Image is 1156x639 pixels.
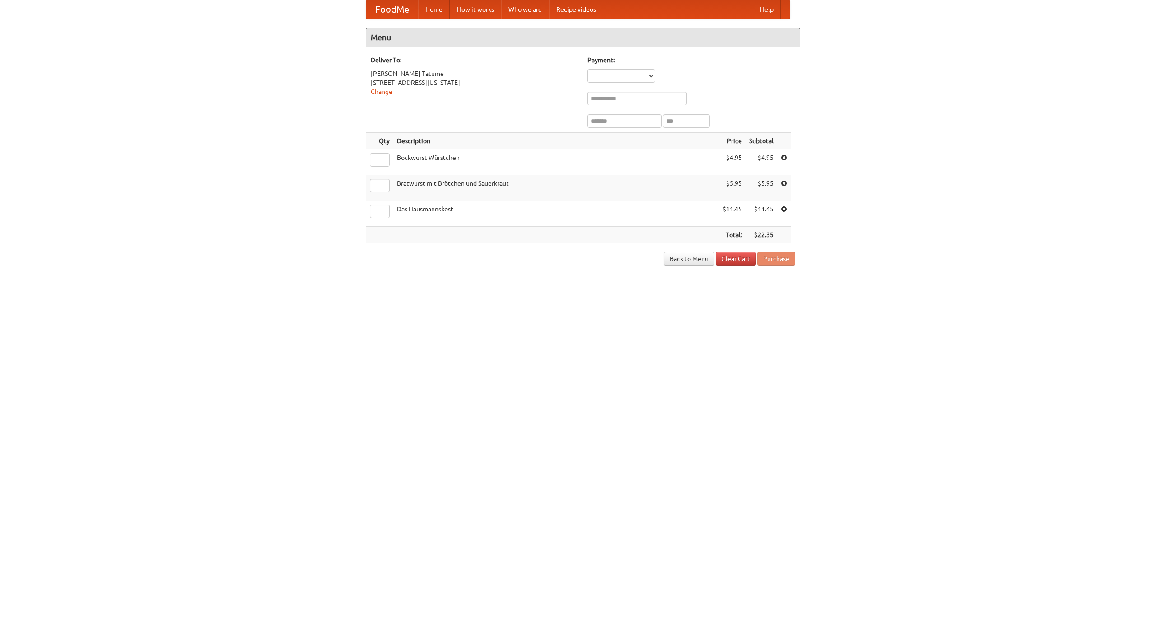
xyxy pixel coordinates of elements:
[366,0,418,19] a: FoodMe
[393,149,719,175] td: Bockwurst Würstchen
[371,56,578,65] h5: Deliver To:
[746,227,777,243] th: $22.35
[719,201,746,227] td: $11.45
[716,252,756,266] a: Clear Cart
[719,227,746,243] th: Total:
[371,69,578,78] div: [PERSON_NAME] Tatume
[371,88,392,95] a: Change
[746,149,777,175] td: $4.95
[664,252,714,266] a: Back to Menu
[719,149,746,175] td: $4.95
[450,0,501,19] a: How it works
[501,0,549,19] a: Who we are
[418,0,450,19] a: Home
[587,56,795,65] h5: Payment:
[393,201,719,227] td: Das Hausmannskost
[757,252,795,266] button: Purchase
[746,175,777,201] td: $5.95
[719,133,746,149] th: Price
[393,175,719,201] td: Bratwurst mit Brötchen und Sauerkraut
[366,28,800,47] h4: Menu
[746,201,777,227] td: $11.45
[371,78,578,87] div: [STREET_ADDRESS][US_STATE]
[719,175,746,201] td: $5.95
[753,0,781,19] a: Help
[746,133,777,149] th: Subtotal
[393,133,719,149] th: Description
[549,0,603,19] a: Recipe videos
[366,133,393,149] th: Qty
